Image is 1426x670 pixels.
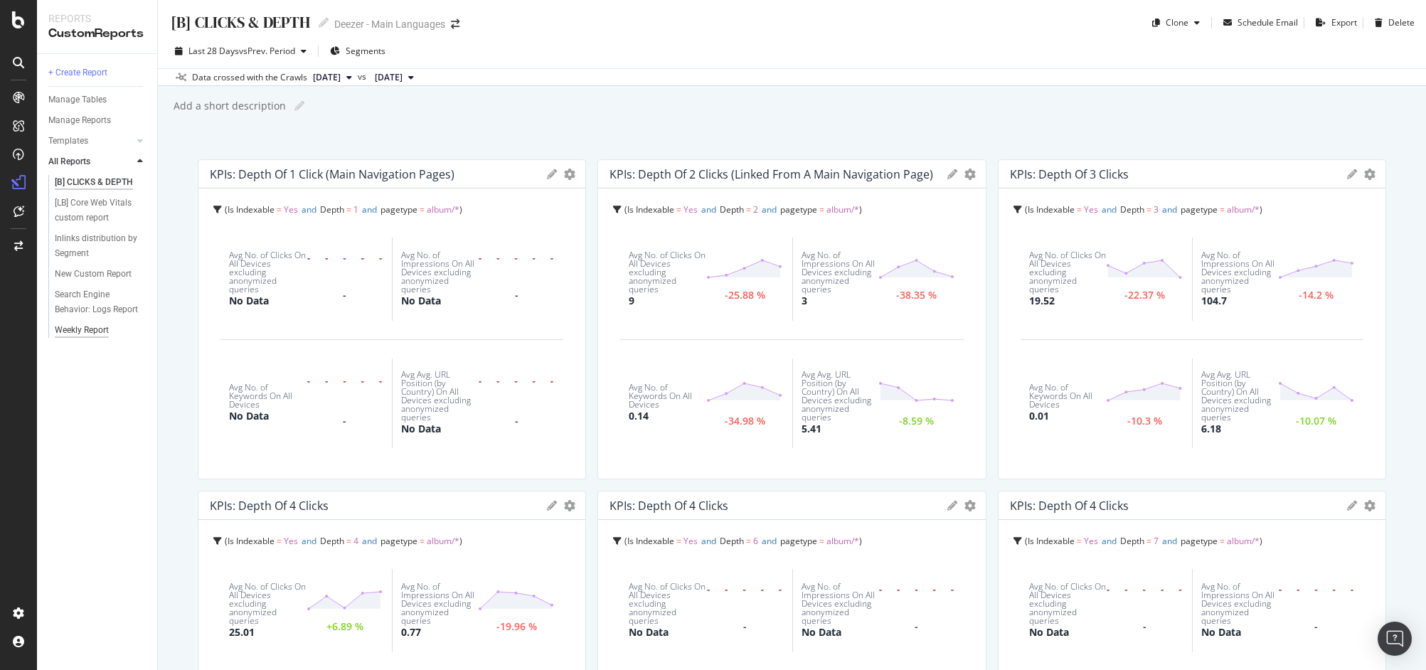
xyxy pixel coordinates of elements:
[725,291,765,300] div: -25.88 %
[1201,251,1278,294] div: Avg No. of Impressions On All Devices excluding anonymized queries
[401,625,421,639] div: 0.77
[210,499,329,513] div: KPIs: Depth of 4 clicks
[294,101,304,111] i: Edit report name
[358,70,369,83] span: vs
[819,203,824,216] span: =
[401,422,441,436] div: No Data
[55,231,137,261] div: Inlinks distribution by Segment
[998,159,1386,479] div: KPIs: Depth of 3 clicksgeargearIs Indexable = YesandDepth = 3andpagetype = album/*Avg No. of Clic...
[753,203,758,216] span: 2
[720,203,744,216] span: Depth
[381,535,417,547] span: pagetype
[610,499,728,513] div: KPIs: Depth of 4 clicks
[1299,291,1334,300] div: -14.2 %
[192,71,307,84] div: Data crossed with the Crawls
[55,267,132,282] div: New Custom Report
[228,535,275,547] span: Is Indexable
[1369,11,1415,34] button: Delete
[826,203,859,216] span: album/*
[48,92,147,107] a: Manage Tables
[1146,203,1151,216] span: =
[1154,535,1159,547] span: 7
[55,287,139,317] div: Search Engine Behavior: Logs Report
[720,535,744,547] span: Depth
[324,40,391,63] button: Segments
[1201,422,1221,436] div: 6.18
[427,203,459,216] span: album/*
[198,159,586,479] div: KPIs: Depth of 1 click (Main Navigation Pages)geargearIs Indexable = YesandDepth = 1andpagetype =...
[701,203,716,216] span: and
[55,196,147,225] a: [LB] Core Web Vitals custom report
[1331,16,1357,28] div: Export
[1084,203,1098,216] span: Yes
[48,65,147,80] a: + Create Report
[1146,11,1206,34] button: Clone
[1310,11,1357,34] button: Export
[515,291,518,300] div: -
[362,535,377,547] span: and
[802,251,878,294] div: Avg No. of Impressions On All Devices excluding anonymized queries
[1029,409,1049,423] div: 0.01
[55,175,133,190] div: [B] CLICKS & DEPTH
[1029,383,1107,409] div: Avg No. of Keywords On All Devices
[451,19,459,29] div: arrow-right-arrow-left
[48,113,111,128] div: Manage Reports
[169,11,310,33] div: [B] CLICKS & DEPTH
[302,535,316,547] span: and
[1102,203,1117,216] span: and
[819,535,824,547] span: =
[1143,622,1146,632] div: -
[1077,535,1082,547] span: =
[48,134,88,149] div: Templates
[746,203,751,216] span: =
[229,625,255,639] div: 25.01
[229,583,307,625] div: Avg No. of Clicks On All Devices excluding anonymized queries
[515,417,518,426] div: -
[55,287,147,317] a: Search Engine Behavior: Logs Report
[307,69,358,86] button: [DATE]
[375,71,403,84] span: 2025 Jul. 21st
[496,622,537,632] div: -19.96 %
[369,69,420,86] button: [DATE]
[627,203,674,216] span: Is Indexable
[343,417,346,426] div: -
[1314,622,1318,632] div: -
[420,535,425,547] span: =
[762,535,777,547] span: and
[629,294,634,308] div: 9
[802,371,878,422] div: Avg Avg. URL Position (by Country) On All Devices excluding anonymized queries
[229,251,307,294] div: Avg No. of Clicks On All Devices excluding anonymized queries
[277,203,282,216] span: =
[629,409,649,423] div: 0.14
[676,203,681,216] span: =
[896,291,937,300] div: -38.35 %
[1029,625,1069,639] div: No Data
[239,45,295,57] span: vs Prev. Period
[826,535,859,547] span: album/*
[629,625,669,639] div: No Data
[229,294,269,308] div: No Data
[1238,16,1298,28] div: Schedule Email
[1127,417,1162,426] div: -10.3 %
[610,167,933,181] div: KPIs: Depth of 2 clicks (Linked from a Main Navigation Page)
[683,203,698,216] span: Yes
[627,535,674,547] span: Is Indexable
[701,535,716,547] span: and
[353,203,358,216] span: 1
[401,251,478,294] div: Avg No. of Impressions On All Devices excluding anonymized queries
[1181,535,1218,547] span: pagetype
[401,294,441,308] div: No Data
[48,134,133,149] a: Templates
[48,11,146,26] div: Reports
[210,167,454,181] div: KPIs: Depth of 1 click (Main Navigation Pages)
[915,622,918,632] div: -
[169,40,312,63] button: Last 28 DaysvsPrev. Period
[1029,583,1107,625] div: Avg No. of Clicks On All Devices excluding anonymized queries
[1028,203,1075,216] span: Is Indexable
[362,203,377,216] span: and
[753,535,758,547] span: 6
[725,417,765,426] div: -34.98 %
[1162,535,1177,547] span: and
[48,154,133,169] a: All Reports
[401,371,478,422] div: Avg Avg. URL Position (by Country) On All Devices excluding anonymized queries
